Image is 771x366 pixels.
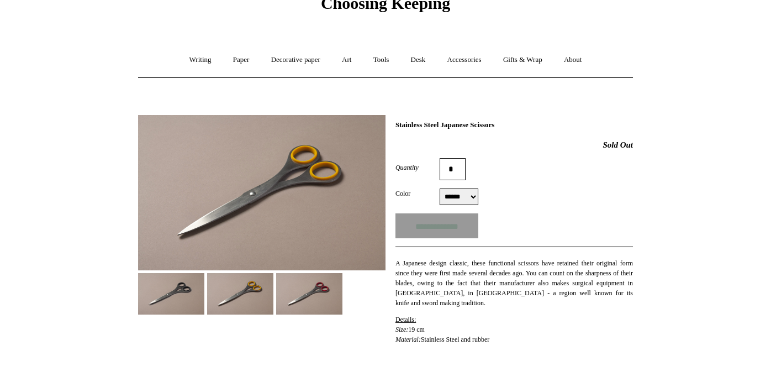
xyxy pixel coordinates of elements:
[395,336,421,343] em: Material:
[395,315,633,354] p: 19 cm Stainless Steel and rubber
[395,326,408,333] em: Size:
[395,189,440,198] label: Color
[207,273,273,315] img: Stainless Steel Japanese Scissors
[395,140,633,150] h2: Sold Out
[179,45,221,75] a: Writing
[332,45,361,75] a: Art
[138,115,385,270] img: Stainless Steel Japanese Scissors
[401,45,436,75] a: Desk
[395,163,440,172] label: Quantity
[321,3,450,11] a: Choosing Keeping
[261,45,330,75] a: Decorative paper
[395,316,416,323] span: Details:
[493,45,552,75] a: Gifts & Wrap
[276,273,342,315] img: Stainless Steel Japanese Scissors
[554,45,592,75] a: About
[138,273,204,315] img: Stainless Steel Japanese Scissors
[395,121,633,129] h1: Stainless Steel Japanese Scissors
[223,45,260,75] a: Paper
[395,258,633,308] p: A Japanese design classic, these functional scissors have retained their original form since they...
[437,45,492,75] a: Accessories
[363,45,399,75] a: Tools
